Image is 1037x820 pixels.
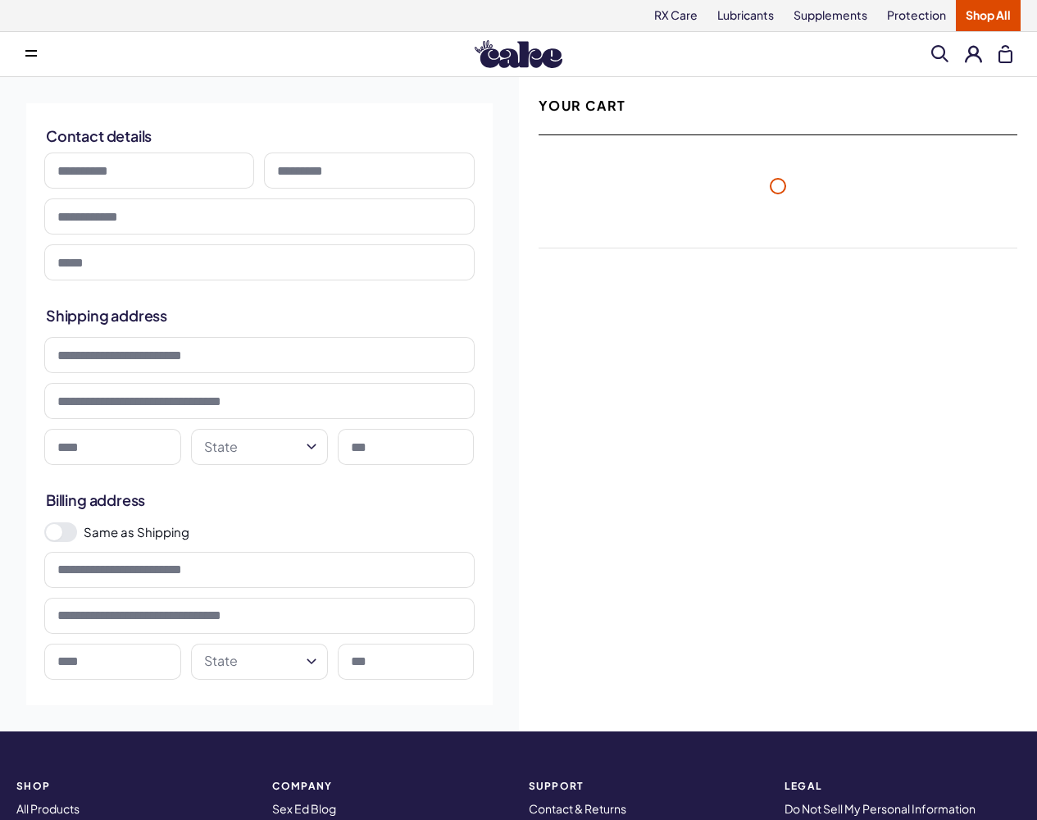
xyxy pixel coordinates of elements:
a: Sex Ed Blog [272,801,336,816]
h2: Shipping address [46,305,473,326]
a: All Products [16,801,80,816]
strong: Support [529,781,765,791]
img: Hello Cake [475,40,562,68]
h2: Your Cart [539,97,626,115]
strong: SHOP [16,781,252,791]
h2: Contact details [46,125,473,146]
strong: Legal [785,781,1021,791]
label: Same as Shipping [84,523,475,540]
a: Contact & Returns [529,801,626,816]
a: Do Not Sell My Personal Information [785,801,976,816]
h2: Billing address [46,490,473,510]
strong: COMPANY [272,781,508,791]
